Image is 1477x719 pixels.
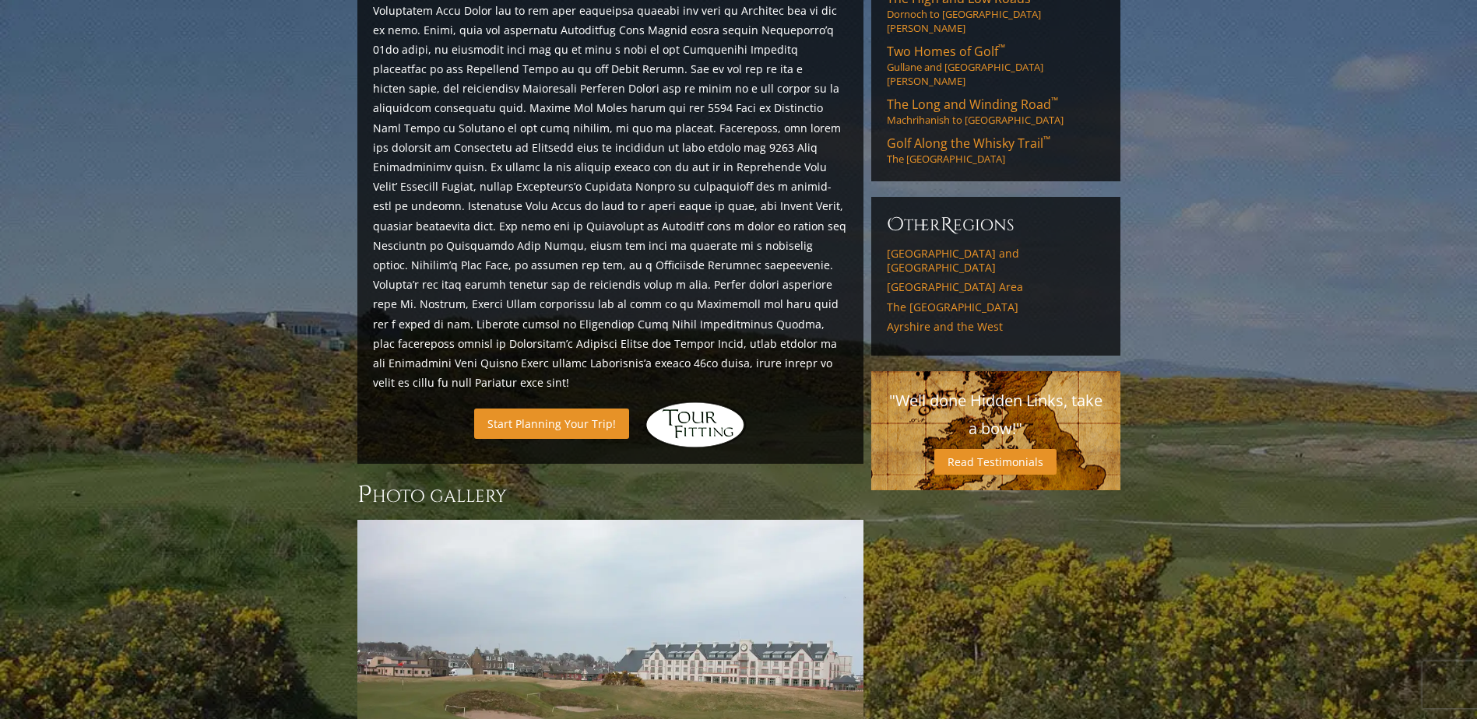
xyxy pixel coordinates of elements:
[887,43,1105,88] a: Two Homes of Golf™Gullane and [GEOGRAPHIC_DATA][PERSON_NAME]
[887,320,1105,334] a: Ayrshire and the West
[645,402,746,448] img: Hidden Links
[1043,133,1050,146] sup: ™
[474,409,629,439] a: Start Planning Your Trip!
[887,387,1105,443] p: "Well done Hidden Links, take a bow!"
[887,212,1105,237] h6: ther egions
[998,41,1005,54] sup: ™
[887,280,1105,294] a: [GEOGRAPHIC_DATA] Area
[887,135,1105,166] a: Golf Along the Whisky Trail™The [GEOGRAPHIC_DATA]
[887,43,1005,60] span: Two Homes of Golf
[887,300,1105,314] a: The [GEOGRAPHIC_DATA]
[887,212,904,237] span: O
[887,247,1105,274] a: [GEOGRAPHIC_DATA] and [GEOGRAPHIC_DATA]
[1051,94,1058,107] sup: ™
[887,96,1058,113] span: The Long and Winding Road
[934,449,1057,475] a: Read Testimonials
[887,96,1105,127] a: The Long and Winding Road™Machrihanish to [GEOGRAPHIC_DATA]
[887,135,1050,152] span: Golf Along the Whisky Trail
[941,212,953,237] span: R
[357,479,863,510] h3: Photo Gallery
